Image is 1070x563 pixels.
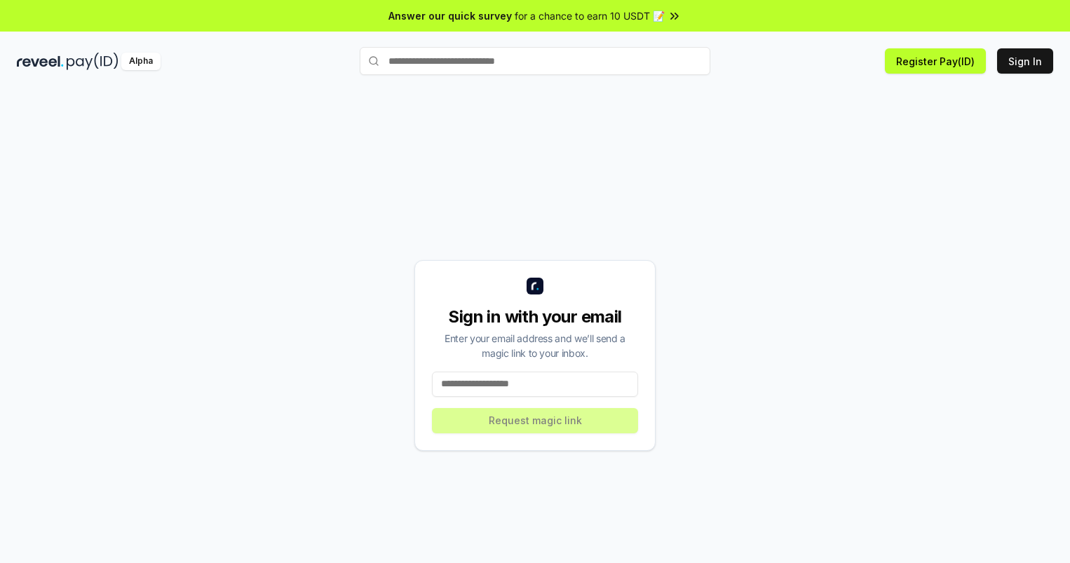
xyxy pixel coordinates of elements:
button: Register Pay(ID) [885,48,986,74]
div: Alpha [121,53,161,70]
div: Enter your email address and we’ll send a magic link to your inbox. [432,331,638,360]
img: reveel_dark [17,53,64,70]
img: pay_id [67,53,118,70]
div: Sign in with your email [432,306,638,328]
img: logo_small [527,278,543,294]
span: for a chance to earn 10 USDT 📝 [515,8,665,23]
button: Sign In [997,48,1053,74]
span: Answer our quick survey [388,8,512,23]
